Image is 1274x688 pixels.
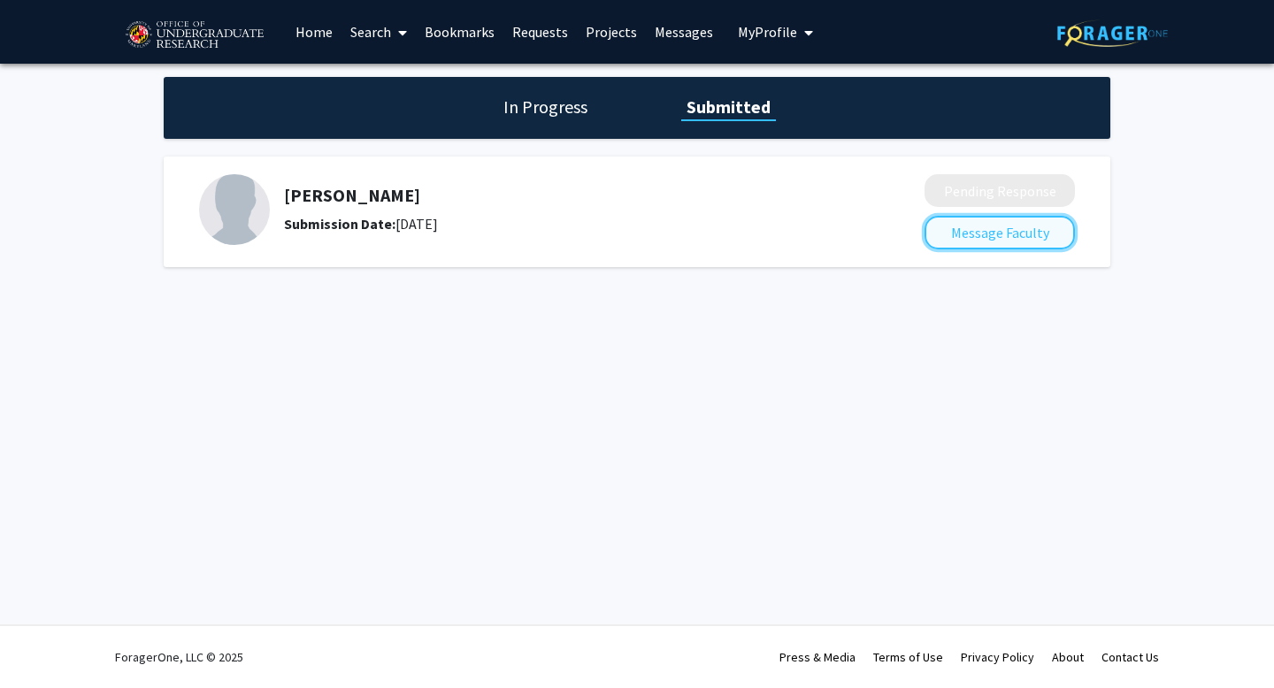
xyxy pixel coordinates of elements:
[925,216,1075,249] button: Message Faculty
[577,1,646,63] a: Projects
[1101,649,1159,665] a: Contact Us
[287,1,342,63] a: Home
[284,215,395,233] b: Submission Date:
[873,649,943,665] a: Terms of Use
[342,1,416,63] a: Search
[498,95,593,119] h1: In Progress
[1057,19,1168,47] img: ForagerOne Logo
[779,649,856,665] a: Press & Media
[925,174,1075,207] button: Pending Response
[738,23,797,41] span: My Profile
[961,649,1034,665] a: Privacy Policy
[646,1,722,63] a: Messages
[199,174,270,245] img: Profile Picture
[503,1,577,63] a: Requests
[119,13,269,57] img: University of Maryland Logo
[13,608,75,675] iframe: Chat
[681,95,776,119] h1: Submitted
[115,626,243,688] div: ForagerOne, LLC © 2025
[1052,649,1084,665] a: About
[925,224,1075,241] a: Message Faculty
[284,213,831,234] div: [DATE]
[416,1,503,63] a: Bookmarks
[284,185,831,206] h5: [PERSON_NAME]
